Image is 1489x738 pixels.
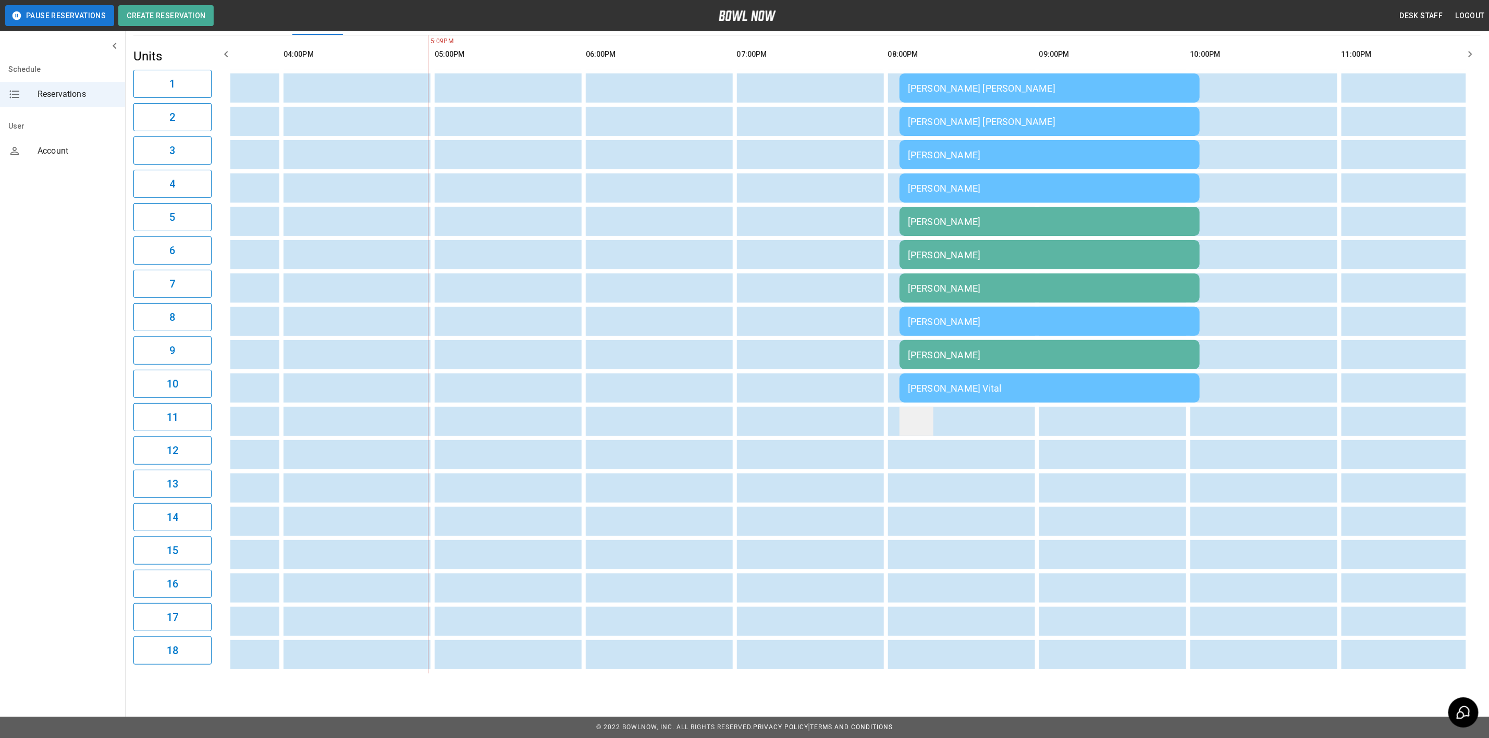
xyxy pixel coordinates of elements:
h6: 12 [167,442,178,459]
h6: 15 [167,542,178,559]
a: Privacy Policy [753,723,808,731]
div: [PERSON_NAME] [908,316,1191,327]
button: 10 [133,370,212,398]
button: 5 [133,203,212,231]
h6: 14 [167,509,178,526]
h5: Units [133,48,212,65]
h6: 10 [167,376,178,392]
h6: 1 [169,76,175,92]
button: Create Reservation [118,5,214,26]
div: [PERSON_NAME] [908,216,1191,227]
button: 7 [133,270,212,298]
button: 14 [133,503,212,531]
div: [PERSON_NAME] Vital [908,383,1191,394]
h6: 6 [169,242,175,259]
div: [PERSON_NAME] [908,249,1191,260]
h6: 13 [167,476,178,492]
button: 9 [133,336,212,365]
button: 13 [133,470,212,498]
button: 8 [133,303,212,331]
h6: 4 [169,176,175,192]
button: Desk Staff [1396,6,1447,26]
h6: 9 [169,342,175,359]
button: 12 [133,436,212,465]
button: Pause Reservations [5,5,114,26]
h6: 7 [169,276,175,292]
span: Account [38,145,117,157]
button: Logout [1451,6,1489,26]
button: 15 [133,536,212,565]
button: 18 [133,636,212,665]
h6: 16 [167,576,178,592]
h6: 11 [167,409,178,426]
button: 17 [133,603,212,631]
h6: 2 [169,109,175,126]
button: 2 [133,103,212,131]
span: © 2022 BowlNow, Inc. All Rights Reserved. [596,723,753,731]
button: 4 [133,170,212,198]
div: [PERSON_NAME] [908,349,1191,360]
div: [PERSON_NAME] [PERSON_NAME] [908,116,1191,127]
span: 5:09PM [428,36,430,47]
h6: 5 [169,209,175,226]
span: Reservations [38,88,117,101]
button: 6 [133,236,212,265]
div: [PERSON_NAME] [908,149,1191,160]
button: 1 [133,70,212,98]
h6: 18 [167,642,178,659]
div: [PERSON_NAME] [908,283,1191,294]
div: [PERSON_NAME] [908,183,1191,194]
a: Terms and Conditions [810,723,893,731]
button: 16 [133,570,212,598]
h6: 17 [167,609,178,626]
img: logo [719,10,776,21]
button: 3 [133,136,212,165]
h6: 3 [169,142,175,159]
button: 11 [133,403,212,431]
h6: 8 [169,309,175,326]
div: [PERSON_NAME] [PERSON_NAME] [908,83,1191,94]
